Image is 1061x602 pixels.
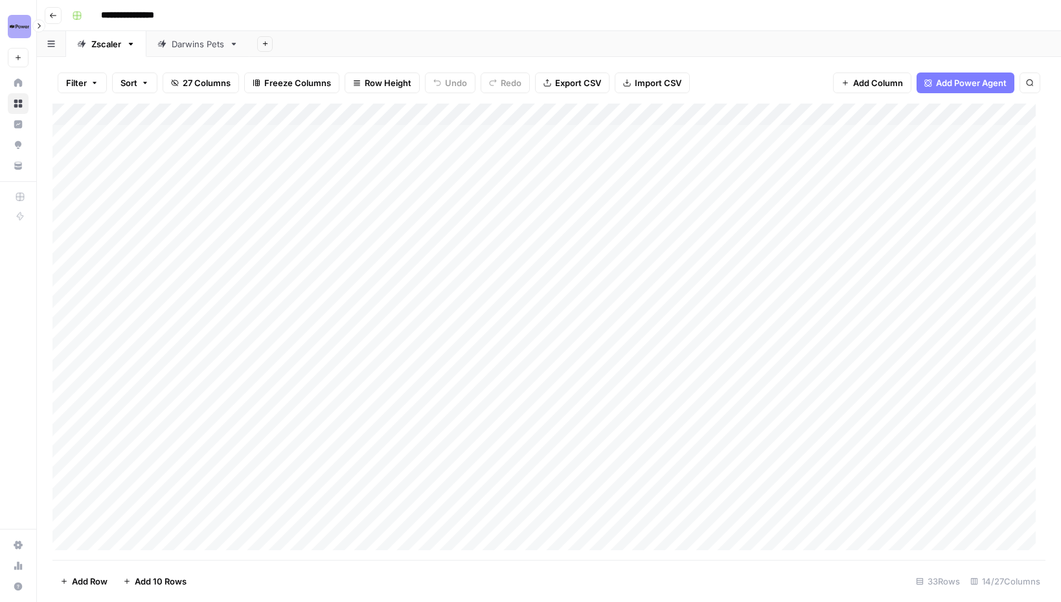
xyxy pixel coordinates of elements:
[555,76,601,89] span: Export CSV
[8,114,29,135] a: Insights
[8,535,29,555] a: Settings
[635,76,681,89] span: Import CSV
[8,576,29,597] button: Help + Support
[481,72,530,93] button: Redo
[833,72,911,93] button: Add Column
[911,571,965,592] div: 33 Rows
[115,571,194,592] button: Add 10 Rows
[445,76,467,89] span: Undo
[264,76,331,89] span: Freeze Columns
[8,72,29,93] a: Home
[8,555,29,576] a: Usage
[425,72,475,93] button: Undo
[112,72,157,93] button: Sort
[501,76,521,89] span: Redo
[365,76,411,89] span: Row Height
[66,31,146,57] a: Zscaler
[172,38,224,50] div: Darwins Pets
[8,155,29,176] a: Your Data
[244,72,339,93] button: Freeze Columns
[965,571,1045,592] div: 14/27 Columns
[615,72,690,93] button: Import CSV
[52,571,115,592] button: Add Row
[91,38,121,50] div: Zscaler
[345,72,420,93] button: Row Height
[120,76,137,89] span: Sort
[72,575,108,588] span: Add Row
[183,76,231,89] span: 27 Columns
[8,15,31,38] img: Power Digital Logo
[135,575,187,588] span: Add 10 Rows
[8,93,29,114] a: Browse
[535,72,610,93] button: Export CSV
[8,10,29,43] button: Workspace: Power Digital
[146,31,249,57] a: Darwins Pets
[936,76,1007,89] span: Add Power Agent
[8,135,29,155] a: Opportunities
[853,76,903,89] span: Add Column
[163,72,239,93] button: 27 Columns
[66,76,87,89] span: Filter
[917,72,1014,93] button: Add Power Agent
[58,72,107,93] button: Filter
